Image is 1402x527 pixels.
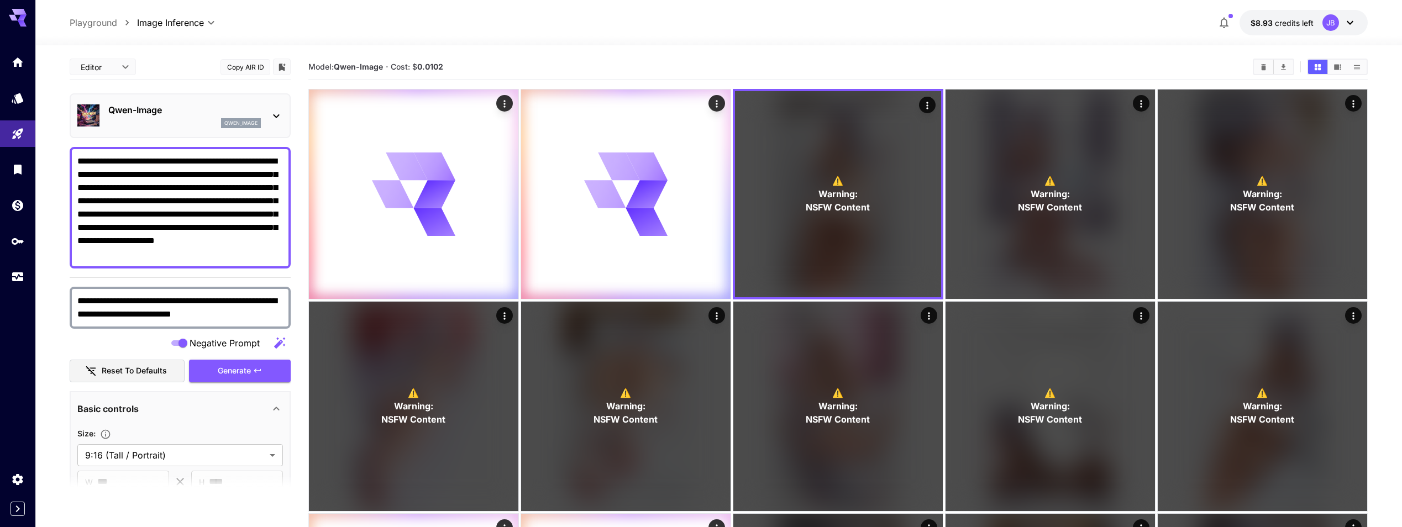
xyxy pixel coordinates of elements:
div: Basic controls [77,396,283,422]
button: Reset to defaults [70,360,185,382]
span: ⚠️ [1045,387,1056,400]
div: Library [11,162,24,176]
button: Clear All [1254,60,1273,74]
div: Actions [921,307,937,324]
span: Warning: [1031,400,1070,413]
div: Models [11,91,24,105]
button: $8.92668JB [1240,10,1368,35]
span: ⚠️ [832,174,843,187]
span: NSFW Content [1018,201,1083,214]
div: Actions [496,95,513,112]
a: Playground [70,16,117,29]
span: NSFW Content [1231,201,1295,214]
div: Actions [496,307,513,324]
span: Warning: [1031,187,1070,201]
div: Actions [1133,95,1149,112]
p: · [386,60,388,73]
span: Image Inference [137,16,204,29]
span: Warning: [818,187,858,201]
p: qwen_image [224,119,258,127]
button: Expand sidebar [10,502,25,516]
p: Basic controls [77,402,139,415]
span: ⚠️ [1045,174,1056,187]
span: Warning: [606,400,645,413]
button: Adjust the dimensions of the generated image by specifying its width and height in pixels, or sel... [96,429,115,440]
button: Add to library [277,60,287,73]
span: Cost: $ [391,62,443,71]
button: Show media in grid view [1308,60,1327,74]
div: Show media in grid viewShow media in video viewShow media in list view [1307,59,1368,75]
span: Negative Prompt [190,336,260,350]
span: ⚠️ [832,387,843,400]
button: Download All [1274,60,1293,74]
span: Warning: [1243,187,1282,201]
span: ⚠️ [408,387,419,400]
div: $8.92668 [1251,17,1314,29]
div: JB [1322,14,1339,31]
span: 9:16 (Tall / Portrait) [85,449,265,462]
div: Usage [11,270,24,284]
div: Actions [708,95,725,112]
span: Editor [81,61,115,73]
div: Home [11,55,24,69]
span: NSFW Content [1018,413,1083,426]
div: Wallet [11,198,24,212]
div: Actions [1133,307,1149,324]
b: Qwen-Image [334,62,383,71]
div: Clear AllDownload All [1253,59,1294,75]
button: Show media in list view [1347,60,1367,74]
span: credits left [1275,18,1314,28]
span: ⚠️ [620,387,631,400]
button: Copy AIR ID [220,59,270,75]
span: NSFW Content [806,413,870,426]
span: Warning: [818,400,858,413]
div: Actions [1345,95,1362,112]
span: ⚠️ [1257,174,1268,187]
span: $8.93 [1251,18,1275,28]
span: ⚠️ [1257,387,1268,400]
p: Qwen-Image [108,103,261,117]
button: Show media in video view [1328,60,1347,74]
span: Warning: [1243,400,1282,413]
span: Generate [218,364,251,378]
div: Qwen-Imageqwen_image [77,99,283,133]
div: Actions [1345,307,1362,324]
span: Warning: [394,400,433,413]
span: NSFW Content [381,413,445,426]
span: NSFW Content [1231,413,1295,426]
div: Settings [11,472,24,486]
span: Size : [77,429,96,438]
div: Actions [919,97,936,113]
div: Playground [11,127,24,141]
span: NSFW Content [594,413,658,426]
nav: breadcrumb [70,16,137,29]
b: 0.0102 [417,62,443,71]
div: Actions [708,307,725,324]
span: Model: [308,62,383,71]
div: API Keys [11,234,24,248]
span: NSFW Content [806,201,870,214]
button: Generate [189,360,291,382]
